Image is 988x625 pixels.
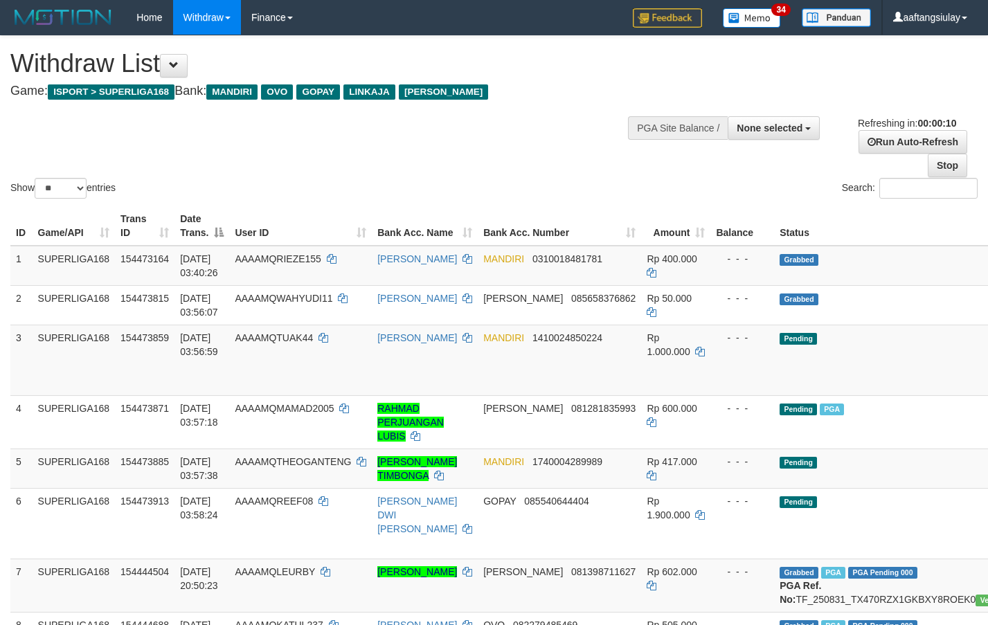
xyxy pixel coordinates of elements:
[235,253,321,264] span: AAAAMQRIEZE155
[647,253,697,264] span: Rp 400.000
[229,206,372,246] th: User ID: activate to sort column ascending
[723,8,781,28] img: Button%20Memo.svg
[10,285,33,325] td: 2
[647,403,697,414] span: Rp 600.000
[780,254,818,266] span: Grabbed
[10,559,33,612] td: 7
[180,332,218,357] span: [DATE] 03:56:59
[33,246,116,286] td: SUPERLIGA168
[120,332,169,343] span: 154473859
[10,50,645,78] h1: Withdraw List
[10,449,33,488] td: 5
[483,332,524,343] span: MANDIRI
[647,293,692,304] span: Rp 50.000
[571,403,636,414] span: Copy 081281835993 to clipboard
[235,566,315,577] span: AAAAMQLEURBY
[780,457,817,469] span: Pending
[478,206,641,246] th: Bank Acc. Number: activate to sort column ascending
[399,84,488,100] span: [PERSON_NAME]
[710,206,774,246] th: Balance
[115,206,174,246] th: Trans ID: activate to sort column ascending
[483,253,524,264] span: MANDIRI
[372,206,478,246] th: Bank Acc. Name: activate to sort column ascending
[33,395,116,449] td: SUPERLIGA168
[716,291,769,305] div: - - -
[633,8,702,28] img: Feedback.jpg
[235,456,351,467] span: AAAAMQTHEOGANTENG
[802,8,871,27] img: panduan.png
[180,253,218,278] span: [DATE] 03:40:26
[641,206,710,246] th: Amount: activate to sort column ascending
[180,496,218,520] span: [DATE] 03:58:24
[524,496,589,507] span: Copy 085540644404 to clipboard
[120,456,169,467] span: 154473885
[10,178,116,199] label: Show entries
[483,456,524,467] span: MANDIRI
[716,331,769,345] div: - - -
[716,565,769,579] div: - - -
[647,332,690,357] span: Rp 1.000.000
[377,496,457,534] a: [PERSON_NAME] DWI [PERSON_NAME]
[820,404,844,415] span: Marked by aafromsomean
[206,84,258,100] span: MANDIRI
[377,566,457,577] a: [PERSON_NAME]
[10,7,116,28] img: MOTION_logo.png
[10,246,33,286] td: 1
[10,325,33,395] td: 3
[879,178,978,199] input: Search:
[858,118,956,129] span: Refreshing in:
[180,293,218,318] span: [DATE] 03:56:07
[10,206,33,246] th: ID
[235,403,334,414] span: AAAAMQMAMAD2005
[296,84,340,100] span: GOPAY
[120,496,169,507] span: 154473913
[859,130,967,154] a: Run Auto-Refresh
[10,84,645,98] h4: Game: Bank:
[261,84,293,100] span: OVO
[377,403,444,442] a: RAHMAD PERJUANGAN LUBIS
[180,456,218,481] span: [DATE] 03:57:38
[235,332,313,343] span: AAAAMQTUAK44
[848,567,917,579] span: PGA Pending
[180,566,218,591] span: [DATE] 20:50:23
[483,293,563,304] span: [PERSON_NAME]
[483,496,516,507] span: GOPAY
[647,566,697,577] span: Rp 602.000
[716,455,769,469] div: - - -
[647,496,690,520] span: Rp 1.900.000
[120,253,169,264] span: 154473164
[647,456,697,467] span: Rp 417.000
[377,332,457,343] a: [PERSON_NAME]
[780,293,818,305] span: Grabbed
[10,395,33,449] td: 4
[780,333,817,345] span: Pending
[716,494,769,508] div: - - -
[571,566,636,577] span: Copy 081398711627 to clipboard
[716,252,769,266] div: - - -
[33,449,116,488] td: SUPERLIGA168
[120,566,169,577] span: 154444504
[343,84,395,100] span: LINKAJA
[780,404,817,415] span: Pending
[917,118,956,129] strong: 00:00:10
[780,567,818,579] span: Grabbed
[174,206,229,246] th: Date Trans.: activate to sort column descending
[532,332,602,343] span: Copy 1410024850224 to clipboard
[377,253,457,264] a: [PERSON_NAME]
[33,206,116,246] th: Game/API: activate to sort column ascending
[483,403,563,414] span: [PERSON_NAME]
[780,496,817,508] span: Pending
[120,403,169,414] span: 154473871
[33,325,116,395] td: SUPERLIGA168
[716,401,769,415] div: - - -
[48,84,174,100] span: ISPORT > SUPERLIGA168
[532,253,602,264] span: Copy 0310018481781 to clipboard
[33,488,116,559] td: SUPERLIGA168
[33,559,116,612] td: SUPERLIGA168
[235,496,313,507] span: AAAAMQREEF08
[821,567,845,579] span: Marked by aafounsreynich
[780,580,821,605] b: PGA Ref. No:
[571,293,636,304] span: Copy 085658376862 to clipboard
[120,293,169,304] span: 154473815
[928,154,967,177] a: Stop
